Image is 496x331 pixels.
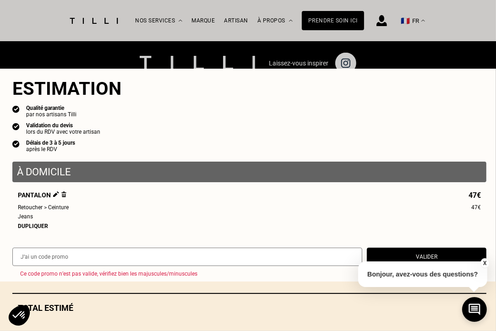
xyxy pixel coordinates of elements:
[26,129,100,135] div: lors du RDV avec votre artisan
[480,258,489,268] button: X
[18,213,33,221] span: Jeans
[18,191,66,199] span: Pantalon
[12,303,486,313] div: Total estimé
[26,105,76,111] div: Qualité garantie
[367,248,486,266] button: Valider
[26,111,76,118] div: par nos artisans Tilli
[53,191,59,197] img: Éditer
[26,140,75,146] div: Délais de 3 à 5 jours
[12,105,20,113] img: icon list info
[18,223,481,229] div: Dupliquer
[20,271,486,277] p: Ce code promo n’est pas valide, vérifiez bien les majuscules/minuscules
[12,78,486,99] section: Estimation
[18,204,69,212] span: Retoucher > Ceinture
[471,204,481,212] span: 47€
[12,140,20,148] img: icon list info
[12,122,20,130] img: icon list info
[358,261,487,287] p: Bonjour, avez-vous des questions?
[26,122,100,129] div: Validation du devis
[469,191,481,199] span: 47€
[26,146,75,152] div: après le RDV
[12,248,362,266] input: J‘ai un code promo
[61,191,66,197] img: Supprimer
[17,166,482,178] p: À domicile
